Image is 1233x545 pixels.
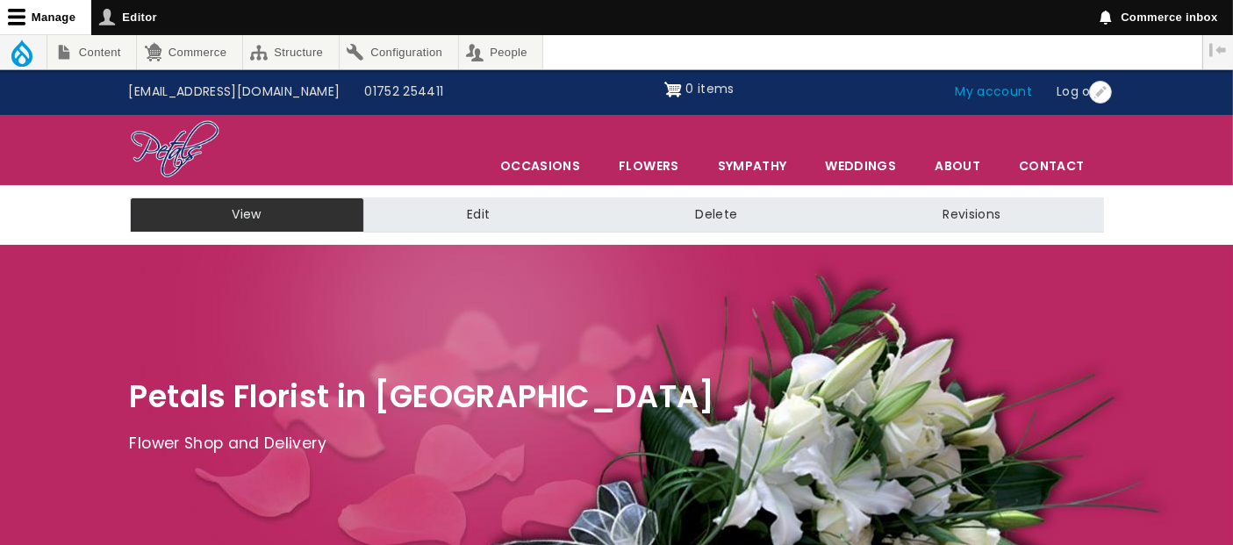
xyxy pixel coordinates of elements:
a: Delete [592,197,840,233]
span: Petals Florist in [GEOGRAPHIC_DATA] [130,375,715,418]
a: Content [47,35,136,69]
span: 0 items [685,80,734,97]
a: People [459,35,543,69]
a: Log out [1044,75,1116,109]
a: Commerce [137,35,241,69]
button: Vertical orientation [1203,35,1233,65]
a: Contact [1000,147,1102,184]
span: Weddings [806,147,914,184]
a: Revisions [840,197,1103,233]
a: Structure [243,35,339,69]
nav: Tabs [117,197,1117,233]
img: Shopping cart [664,75,682,104]
a: Flowers [600,147,697,184]
a: View [130,197,364,233]
a: Edit [364,197,592,233]
a: About [916,147,999,184]
a: 01752 254411 [352,75,455,109]
p: Flower Shop and Delivery [130,431,1104,457]
span: Occasions [482,147,599,184]
a: Configuration [340,35,458,69]
a: My account [943,75,1045,109]
a: Sympathy [699,147,806,184]
a: [EMAIL_ADDRESS][DOMAIN_NAME] [117,75,353,109]
button: Open User account menu configuration options [1089,81,1112,104]
a: Shopping cart 0 items [664,75,735,104]
img: Home [130,119,220,181]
